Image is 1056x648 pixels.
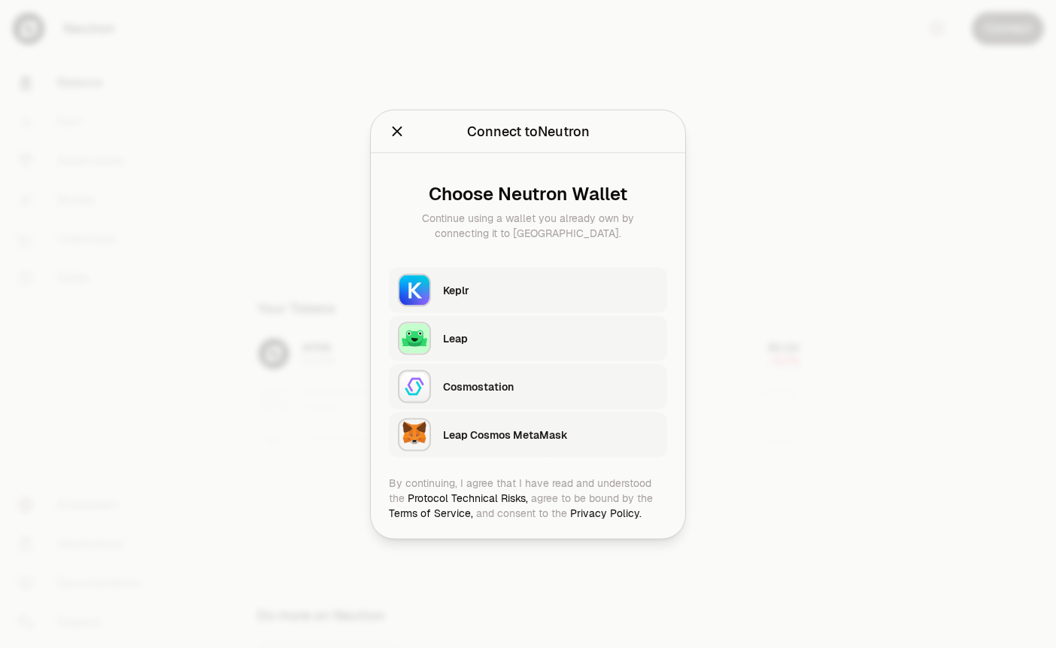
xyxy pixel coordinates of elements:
div: Cosmostation [443,379,658,394]
div: Leap Cosmos MetaMask [443,427,658,442]
div: Continue using a wallet you already own by connecting it to [GEOGRAPHIC_DATA]. [401,210,655,240]
a: Protocol Technical Risks, [408,491,528,504]
img: Cosmostation [399,371,429,401]
img: Leap Cosmos MetaMask [399,419,429,449]
div: Keplr [443,282,658,297]
img: Leap [399,323,429,353]
button: Close [389,120,405,141]
div: Choose Neutron Wallet [401,183,655,204]
div: By continuing, I agree that I have read and understood the agree to be bound by the and consent t... [389,475,667,520]
button: Leap Cosmos MetaMaskLeap Cosmos MetaMask [389,412,667,457]
a: Terms of Service, [389,506,473,519]
div: Connect to Neutron [467,120,590,141]
button: CosmostationCosmostation [389,364,667,409]
button: LeapLeap [389,315,667,361]
button: KeplrKeplr [389,267,667,312]
a: Privacy Policy. [570,506,642,519]
div: Leap [443,330,658,345]
img: Keplr [399,275,429,305]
